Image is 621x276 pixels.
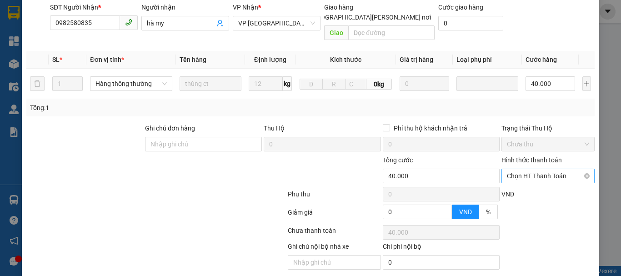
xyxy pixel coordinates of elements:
label: Ghi chú đơn hàng [145,125,195,132]
input: Cước giao hàng [438,16,503,30]
div: Tổng: 1 [30,103,240,113]
span: Định lượng [254,56,286,63]
div: Trạng thái Thu Hộ [501,123,595,133]
span: Thu Hộ [264,125,285,132]
span: VP PHÚ SƠN [238,16,315,30]
input: 0 [400,76,449,91]
div: Phụ thu [287,189,382,205]
input: Dọc đường [348,25,435,40]
span: % [486,208,491,216]
button: plus [582,76,591,91]
span: phone [125,19,132,26]
input: Ghi chú đơn hàng [145,137,262,151]
span: VND [459,208,472,216]
span: Tổng cước [383,156,413,164]
div: Người nhận [141,2,229,12]
div: Chi phí nội bộ [383,241,500,255]
span: Cước hàng [526,56,557,63]
span: Chọn HT Thanh Toán [507,169,589,183]
span: Giá trị hàng [400,56,433,63]
span: 0kg [366,79,392,90]
span: SL [52,56,60,63]
label: Hình thức thanh toán [501,156,562,164]
span: kg [283,76,292,91]
span: Tên hàng [180,56,206,63]
span: Giao hàng [324,4,353,11]
label: Cước giao hàng [438,4,483,11]
span: [GEOGRAPHIC_DATA][PERSON_NAME] nơi [307,12,435,22]
input: C [346,79,366,90]
div: Chưa thanh toán [287,226,382,241]
input: D [300,79,323,90]
span: close-circle [584,173,590,179]
span: Phí thu hộ khách nhận trả [390,123,471,133]
div: SĐT Người Nhận [50,2,138,12]
span: Đơn vị tính [90,56,124,63]
span: user-add [216,20,224,27]
span: VND [501,191,514,198]
span: Giao [324,25,348,40]
div: Giảm giá [287,207,382,223]
th: Loại phụ phí [453,51,522,69]
input: VD: Bàn, Ghế [180,76,241,91]
input: Nhập ghi chú [288,255,381,270]
span: Hàng thông thường [95,77,167,90]
button: delete [30,76,45,91]
span: VP Nhận [233,4,258,11]
span: Kích thước [330,56,361,63]
input: R [322,79,346,90]
span: Chưa thu [507,137,589,151]
div: Ghi chú nội bộ nhà xe [288,241,381,255]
